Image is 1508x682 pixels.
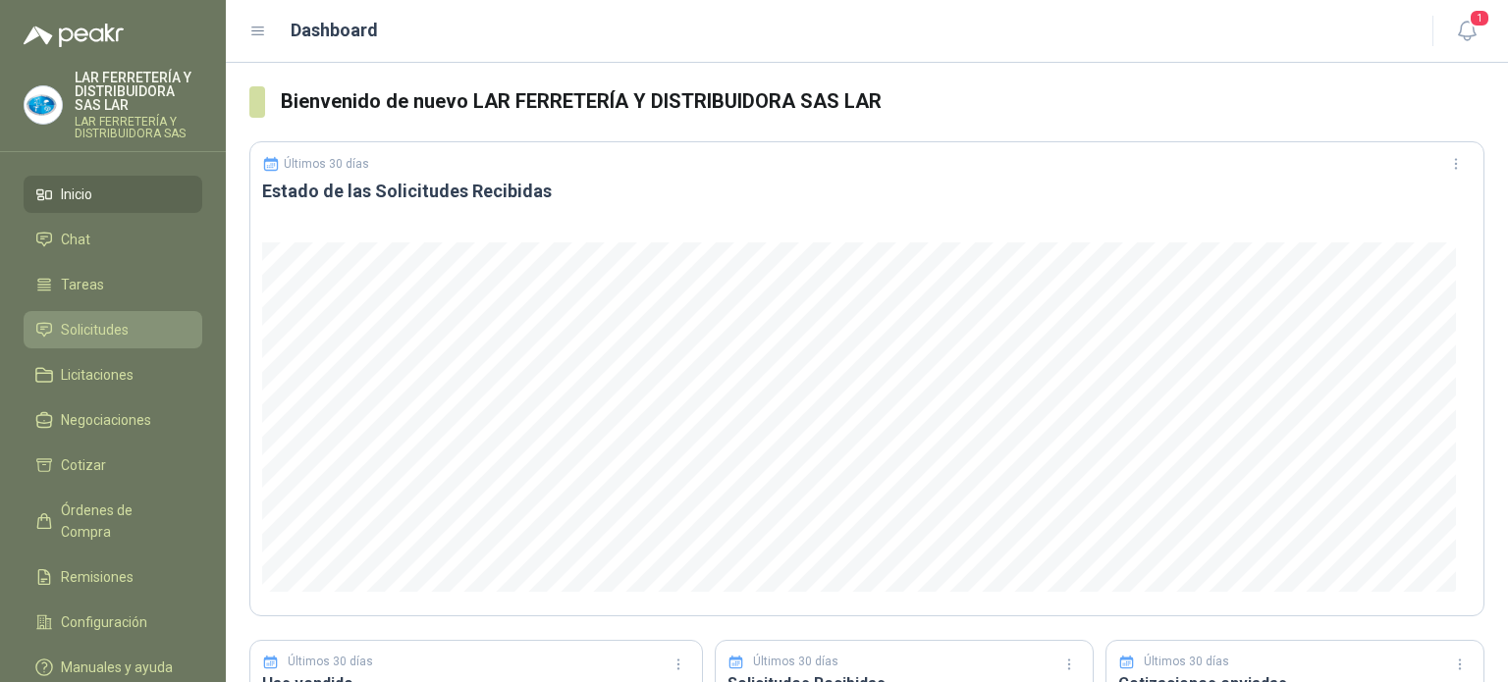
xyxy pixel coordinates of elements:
[61,611,147,633] span: Configuración
[61,184,92,205] span: Inicio
[24,176,202,213] a: Inicio
[75,71,202,112] p: LAR FERRETERÍA Y DISTRIBUIDORA SAS LAR
[61,229,90,250] span: Chat
[288,653,373,671] p: Últimos 30 días
[61,409,151,431] span: Negociaciones
[24,266,202,303] a: Tareas
[24,311,202,348] a: Solicitudes
[61,319,129,341] span: Solicitudes
[61,566,134,588] span: Remisiones
[262,180,1472,203] h3: Estado de las Solicitudes Recibidas
[284,157,369,171] p: Últimos 30 días
[1469,9,1490,27] span: 1
[291,17,378,44] h1: Dashboard
[24,492,202,551] a: Órdenes de Compra
[753,653,838,671] p: Últimos 30 días
[281,86,1484,117] h3: Bienvenido de nuevo LAR FERRETERÍA Y DISTRIBUIDORA SAS LAR
[1144,653,1229,671] p: Últimos 30 días
[24,558,202,596] a: Remisiones
[25,86,62,124] img: Company Logo
[24,603,202,641] a: Configuración
[24,24,124,47] img: Logo peakr
[1449,14,1484,49] button: 1
[24,356,202,393] a: Licitaciones
[61,499,184,543] span: Órdenes de Compra
[61,454,106,476] span: Cotizar
[24,221,202,258] a: Chat
[24,446,202,484] a: Cotizar
[75,116,202,139] p: LAR FERRETERÍA Y DISTRIBUIDORA SAS
[61,274,104,295] span: Tareas
[24,401,202,439] a: Negociaciones
[61,656,173,678] span: Manuales y ayuda
[61,364,134,386] span: Licitaciones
